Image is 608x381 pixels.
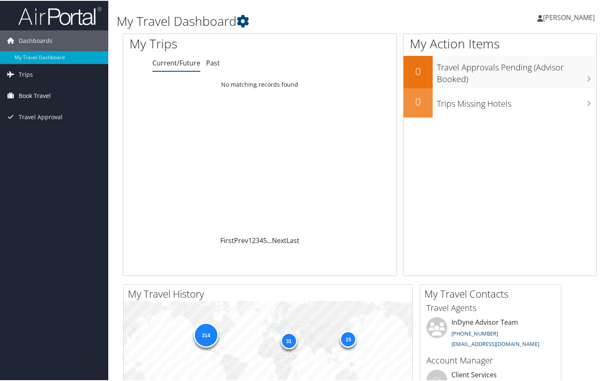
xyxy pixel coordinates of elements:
h3: Account Manager [426,354,555,366]
a: Next [272,235,287,244]
a: Prev [234,235,248,244]
span: Trips [19,63,33,84]
h2: My Travel Contacts [424,286,561,300]
a: 1 [248,235,252,244]
a: [PERSON_NAME] [537,4,603,29]
span: Travel Approval [19,106,62,127]
span: [PERSON_NAME] [543,12,595,21]
h3: Travel Approvals Pending (Advisor Booked) [437,57,596,84]
h1: My Travel Dashboard [117,12,441,29]
span: … [267,235,272,244]
img: airportal-logo.png [18,5,102,25]
a: Current/Future [152,58,200,67]
a: 0Travel Approvals Pending (Advisor Booked) [404,55,596,87]
li: InDyne Advisor Team [422,316,559,351]
h1: My Trips [130,34,276,52]
a: Last [287,235,299,244]
h1: My Action Items [404,34,596,52]
h2: 0 [404,94,433,108]
h2: 0 [404,63,433,78]
span: Book Travel [19,85,51,105]
a: [PHONE_NUMBER] [451,329,498,336]
a: 3 [256,235,259,244]
a: 2 [252,235,256,244]
div: 314 [193,322,218,347]
a: [EMAIL_ADDRESS][DOMAIN_NAME] [451,339,539,347]
div: 31 [280,332,297,348]
a: 4 [259,235,263,244]
td: No matching records found [123,76,396,91]
div: 15 [340,330,356,347]
h3: Travel Agents [426,301,555,313]
a: 0Trips Missing Hotels [404,88,596,117]
h2: My Travel History [128,286,412,300]
a: Past [206,58,220,67]
a: 5 [263,235,267,244]
h3: Trips Missing Hotels [437,93,596,109]
span: Dashboards [19,30,52,50]
a: First [220,235,234,244]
